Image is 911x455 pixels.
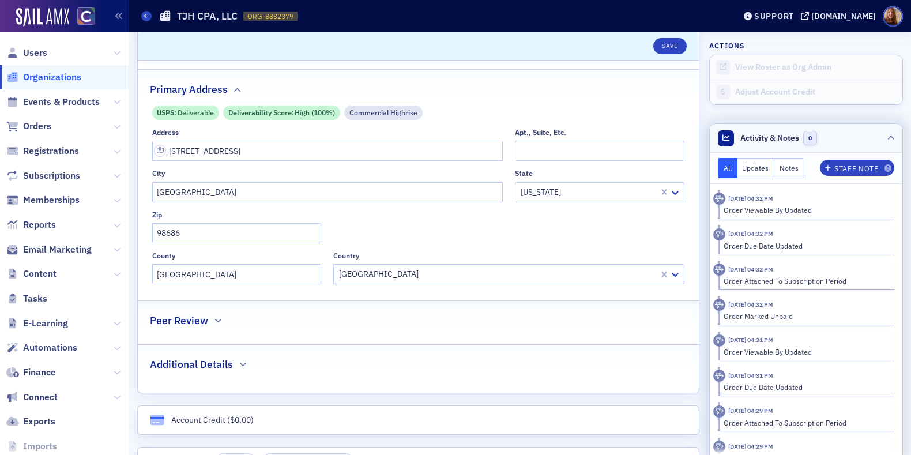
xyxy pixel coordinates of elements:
[150,357,233,372] h2: Additional Details
[230,415,251,425] span: $0.00
[23,341,77,354] span: Automations
[77,7,95,25] img: SailAMX
[6,145,79,157] a: Registrations
[150,82,228,97] h2: Primary Address
[724,240,887,251] div: Order Due Date Updated
[23,440,57,453] span: Imports
[23,292,47,305] span: Tasks
[23,317,68,330] span: E-Learning
[23,415,55,428] span: Exports
[713,193,725,205] div: Activity
[23,120,51,133] span: Orders
[728,336,773,344] time: 8/7/2025 04:31 PM
[6,292,47,305] a: Tasks
[6,243,92,256] a: Email Marketing
[6,366,56,379] a: Finance
[23,96,100,108] span: Events & Products
[23,145,79,157] span: Registrations
[6,47,47,59] a: Users
[223,106,340,120] div: Deliverability Score: High (100%)
[713,370,725,382] div: Activity
[728,300,773,309] time: 8/7/2025 04:32 PM
[728,194,773,202] time: 8/7/2025 04:32 PM
[16,8,69,27] img: SailAMX
[653,38,686,54] button: Save
[803,131,818,145] span: 0
[171,414,254,426] div: Account Credit ( )
[6,268,57,280] a: Content
[834,166,878,172] div: Staff Note
[23,47,47,59] span: Users
[6,415,55,428] a: Exports
[6,341,77,354] a: Automations
[713,299,725,311] div: Activity
[713,334,725,347] div: Activity
[724,311,887,321] div: Order Marked Unpaid
[724,205,887,215] div: Order Viewable By Updated
[774,158,804,178] button: Notes
[6,219,56,231] a: Reports
[152,106,219,120] div: USPS: Deliverable
[23,243,92,256] span: Email Marketing
[23,391,58,404] span: Connect
[728,371,773,379] time: 8/7/2025 04:31 PM
[23,71,81,84] span: Organizations
[157,107,178,118] span: USPS :
[713,228,725,240] div: Activity
[333,251,359,260] div: Country
[177,9,238,23] h1: TJH CPA, LLC
[23,219,56,231] span: Reports
[713,264,725,276] div: Activity
[883,6,903,27] span: Profile
[709,40,745,51] h4: Actions
[6,71,81,84] a: Organizations
[801,12,880,20] button: [DOMAIN_NAME]
[735,87,897,97] div: Adjust Account Credit
[228,107,295,118] span: Deliverability Score :
[737,158,775,178] button: Updates
[23,194,80,206] span: Memberships
[724,382,887,392] div: Order Due Date Updated
[6,194,80,206] a: Memberships
[718,158,737,178] button: All
[6,317,68,330] a: E-Learning
[811,11,876,21] div: [DOMAIN_NAME]
[23,366,56,379] span: Finance
[728,230,773,238] time: 8/7/2025 04:32 PM
[150,313,208,328] h2: Peer Review
[740,132,799,144] span: Activity & Notes
[724,347,887,357] div: Order Viewable By Updated
[23,268,57,280] span: Content
[6,120,51,133] a: Orders
[152,251,175,260] div: County
[152,210,162,219] div: Zip
[69,7,95,27] a: View Homepage
[710,80,902,104] a: Adjust Account Credit
[152,128,179,137] div: Address
[724,276,887,286] div: Order Attached To Subscription Period
[6,391,58,404] a: Connect
[6,96,100,108] a: Events & Products
[515,169,533,178] div: State
[344,106,423,120] div: Commercial Highrise
[713,441,725,453] div: Activity
[152,169,165,178] div: City
[754,11,794,21] div: Support
[247,12,293,21] span: ORG-8832379
[6,170,80,182] a: Subscriptions
[6,440,57,453] a: Imports
[23,170,80,182] span: Subscriptions
[515,128,566,137] div: Apt., Suite, Etc.
[728,442,773,450] time: 8/7/2025 04:29 PM
[713,405,725,418] div: Activity
[728,265,773,273] time: 8/7/2025 04:32 PM
[820,160,894,176] button: Staff Note
[728,407,773,415] time: 8/7/2025 04:29 PM
[724,418,887,428] div: Order Attached To Subscription Period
